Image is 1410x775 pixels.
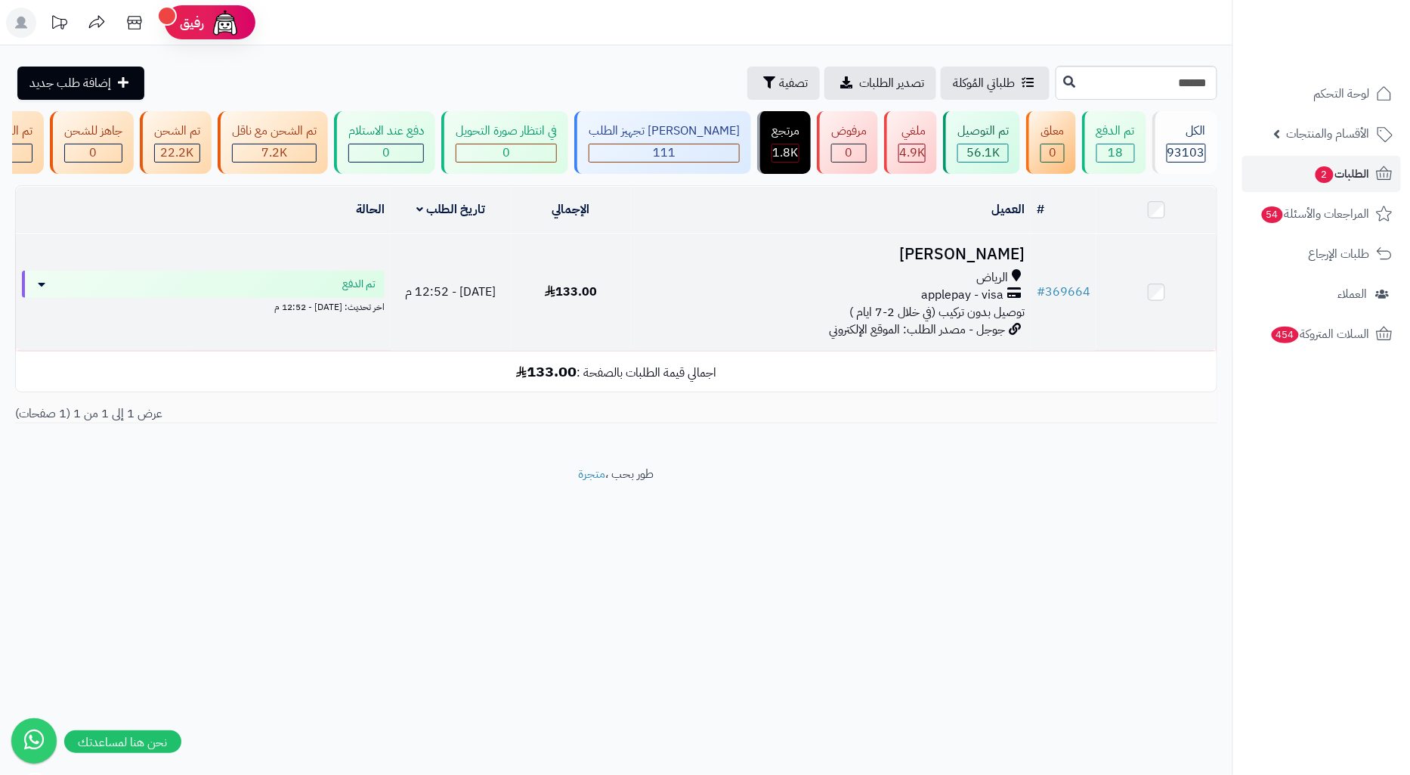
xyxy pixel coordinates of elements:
span: جوجل - مصدر الطلب: الموقع الإلكتروني [829,321,1005,339]
a: الإجمالي [552,200,590,219]
div: تم الشحن [154,122,200,140]
span: تصفية [779,74,808,92]
div: الكل [1167,122,1206,140]
div: 7223 [233,144,316,162]
span: طلبات الإرجاع [1309,243,1370,265]
div: 111 [589,144,739,162]
td: اجمالي قيمة الطلبات بالصفحة : [16,352,1217,392]
span: الطلبات [1314,163,1370,184]
span: طلباتي المُوكلة [953,74,1015,92]
span: 4.9K [899,144,925,162]
span: 0 [1049,144,1056,162]
a: متجرة [579,465,606,483]
span: الأقسام والمنتجات [1287,123,1370,144]
a: طلباتي المُوكلة [941,67,1050,100]
button: تصفية [747,67,820,100]
div: تم التوصيل [957,122,1009,140]
div: 22241 [155,144,199,162]
a: الكل93103 [1149,111,1220,174]
div: دفع عند الاستلام [348,122,424,140]
div: 18 [1097,144,1134,162]
span: 56.1K [966,144,1000,162]
a: الطلبات2 [1242,156,1401,192]
div: 0 [456,144,556,162]
a: جاهز للشحن 0 [47,111,137,174]
span: 133.00 [545,283,597,301]
a: العميل [991,200,1025,219]
div: اخر تحديث: [DATE] - 12:52 م [22,298,385,314]
a: تحديثات المنصة [40,8,78,42]
span: الرياض [976,269,1008,287]
span: العملاء [1338,284,1368,305]
span: 22.2K [161,144,194,162]
span: تم الدفع [342,277,376,292]
a: # [1037,200,1044,219]
a: المراجعات والأسئلة54 [1242,196,1401,232]
span: المراجعات والأسئلة [1260,203,1370,225]
div: 56142 [958,144,1008,162]
div: 4927 [899,144,925,162]
a: في انتظار صورة التحويل 0 [438,111,571,174]
span: 2 [1316,166,1334,183]
span: 0 [382,144,390,162]
span: 54 [1262,206,1283,223]
span: 93103 [1167,144,1205,162]
a: تم التوصيل 56.1K [940,111,1023,174]
div: 1767 [772,144,799,162]
div: في انتظار صورة التحويل [456,122,557,140]
span: 454 [1272,327,1300,343]
a: العملاء [1242,276,1401,312]
span: تصدير الطلبات [859,74,924,92]
span: applepay - visa [921,287,1003,304]
div: 0 [832,144,866,162]
img: ai-face.png [210,8,240,38]
a: تم الدفع 18 [1079,111,1149,174]
a: السلات المتروكة454 [1242,316,1401,352]
b: 133.00 [516,360,577,383]
span: السلات المتروكة [1270,324,1370,345]
span: [DATE] - 12:52 م [406,283,496,301]
span: # [1037,283,1045,301]
a: طلبات الإرجاع [1242,236,1401,272]
div: 0 [65,144,122,162]
div: مرفوض [831,122,867,140]
a: إضافة طلب جديد [17,67,144,100]
a: مرتجع 1.8K [754,111,814,174]
a: مرفوض 0 [814,111,881,174]
a: ملغي 4.9K [881,111,940,174]
a: دفع عند الاستلام 0 [331,111,438,174]
a: معلق 0 [1023,111,1079,174]
span: 7.2K [261,144,287,162]
div: 0 [349,144,423,162]
a: الحالة [356,200,385,219]
div: 0 [1041,144,1064,162]
span: 111 [653,144,676,162]
span: 1.8K [773,144,799,162]
div: [PERSON_NAME] تجهيز الطلب [589,122,740,140]
div: جاهز للشحن [64,122,122,140]
div: تم الشحن مع ناقل [232,122,317,140]
span: رفيق [180,14,204,32]
span: لوحة التحكم [1314,83,1370,104]
div: معلق [1040,122,1065,140]
span: 0 [90,144,97,162]
h3: [PERSON_NAME] [637,246,1025,263]
a: تصدير الطلبات [824,67,936,100]
a: تاريخ الطلب [416,200,485,219]
div: ملغي [898,122,926,140]
span: 0 [502,144,510,162]
div: تم الدفع [1096,122,1135,140]
span: 0 [846,144,853,162]
span: 18 [1109,144,1124,162]
div: عرض 1 إلى 1 من 1 (1 صفحات) [4,405,617,423]
a: لوحة التحكم [1242,76,1401,112]
img: logo-2.png [1307,37,1396,69]
a: تم الشحن مع ناقل 7.2K [215,111,331,174]
a: تم الشحن 22.2K [137,111,215,174]
span: توصيل بدون تركيب (في خلال 2-7 ايام ) [849,303,1025,321]
span: إضافة طلب جديد [29,74,111,92]
div: مرتجع [771,122,799,140]
a: [PERSON_NAME] تجهيز الطلب 111 [571,111,754,174]
a: #369664 [1037,283,1090,301]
